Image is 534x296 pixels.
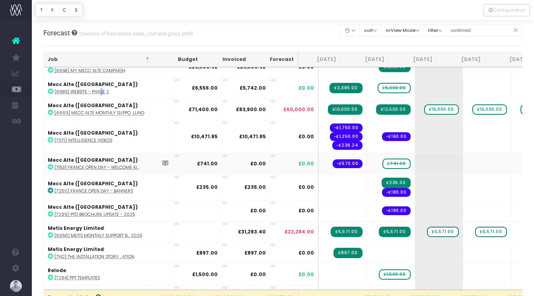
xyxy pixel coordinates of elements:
[192,84,218,91] strong: £6,556.00
[48,204,138,210] strong: Mecc Alte ([GEOGRAPHIC_DATA])
[55,110,144,116] abbr: [6993] Mecc Alte Monthly Support 2025 Billing
[244,249,266,256] strong: £897.00
[298,184,314,191] span: £0.00
[44,174,174,200] td: :
[202,52,250,67] th: Invoiced
[236,106,266,113] strong: £83,900.00
[424,24,447,37] button: filter
[333,159,362,168] span: Streamtime order: 966 – Lithgo
[48,157,138,163] strong: Mecc Alte ([GEOGRAPHIC_DATA])
[55,137,112,143] abbr: [7071] Intelligence Videos
[298,52,347,67] th: Jul 25: activate to sort column ascending
[48,246,104,253] strong: Metis Energy Limited
[48,267,66,274] strong: Relode
[48,129,138,136] strong: Mecc Alte ([GEOGRAPHIC_DATA])
[44,221,174,242] td: :
[382,159,410,169] span: wayahead Sales Forecast Item
[48,225,104,231] strong: Metis Energy Limited
[36,4,47,16] button: T
[70,4,82,16] button: S
[298,249,314,257] span: £0.00
[328,104,362,115] span: Streamtime Invoice: 5155 – [6993] Mecc Alte Monthly Support 2025
[43,29,70,37] span: Forecast
[330,123,362,132] span: Streamtime order: 962 – Tai Stan
[298,207,314,214] span: £0.00
[239,133,266,140] strong: £10,471.85
[472,104,507,115] span: wayahead Sales Forecast Item
[44,242,174,263] td: :
[55,233,142,239] abbr: [6956] Metis Monthly Support Billing 2025
[196,249,218,256] strong: £897.00
[446,24,523,37] input: Search...
[55,254,134,260] abbr: [7142] The Installation Story Animation
[44,263,174,284] td: :
[483,4,530,16] div: Vertical button group
[197,160,218,167] strong: £741.00
[382,178,410,188] span: Streamtime Invoice: 5186 – [7260] Check in banner - Print x 3
[58,4,71,16] button: C
[196,184,218,190] strong: £235.00
[189,106,218,113] strong: £71,400.00
[240,84,266,91] strong: £5,742.00
[332,141,362,150] span: Streamtime order: 969 – TurboSquid
[55,212,135,218] abbr: [7299] PTO Brochure Update - 2025
[250,52,298,67] th: Forecast
[298,84,314,92] span: £0.00
[48,180,138,187] strong: Mecc Alte ([GEOGRAPHIC_DATA])
[192,271,218,278] strong: £1,500.00
[378,83,410,93] span: wayahead Sales Forecast Item
[424,104,459,115] span: wayahead Sales Forecast Item
[77,29,193,37] small: Overview of forecasted sales, cost and gross profit
[55,89,109,95] abbr: [6985] Website - phase 2
[376,104,411,115] span: Streamtime Invoice: 5167 – [6993] Mecc Alte Monthly Support 2025
[44,120,174,153] td: :
[244,184,266,190] strong: £235.00
[333,248,362,258] span: Streamtime Invoice: 5168 – [7142] The Installation Story Animation - voiceover
[331,227,362,237] span: Streamtime Invoice: 5145 – [6956] Metis Design & Marketing Support 2025
[283,106,314,113] span: £60,000.00
[329,83,362,93] span: Streamtime Invoice: 5165 – [6985] Website - Phase A Design
[36,4,82,16] div: Vertical button group
[238,228,266,235] strong: £31,283.40
[154,52,202,67] th: Budget
[330,132,362,141] span: Streamtime order: 967 – Tai Stan
[44,200,174,221] td: :
[47,4,58,16] button: F
[250,207,266,214] strong: £0.00
[10,280,22,292] img: images/default_profile_image.png
[250,271,266,278] strong: £0.00
[250,160,266,167] strong: £0.00
[298,133,314,140] span: £0.00
[443,52,491,67] th: Oct 25: activate to sort column ascending
[379,227,410,237] span: Streamtime Invoice: 5174 – [6956] Metis Design & Marketing Support 2025
[382,132,411,141] span: Streamtime order: 977 – Voiceovers UK
[191,133,218,140] strong: £10,471.85
[359,24,381,37] button: sort
[347,52,395,67] th: Aug 25: activate to sort column ascending
[483,4,530,16] button: Configuration
[44,153,174,174] td: :
[382,206,411,215] span: Streamtime order: 991 – Digital Wordcrafts Ltd
[379,269,410,280] span: wayahead Sales Forecast Item
[427,227,458,237] span: wayahead Sales Forecast Item
[48,81,138,88] strong: Mecc Alte ([GEOGRAPHIC_DATA])
[44,77,174,98] td: :
[44,98,174,120] td: :
[44,52,154,67] th: Job: activate to sort column descending
[48,288,150,295] strong: Vertellus Commercial Vehicle S...s Ltd
[48,102,138,109] strong: Mecc Alte ([GEOGRAPHIC_DATA])
[55,275,100,281] abbr: [7294] PPT templates
[55,188,133,194] abbr: [7260] France Open Day - Banners
[298,160,314,167] span: £0.00
[382,188,411,197] span: Streamtime order: 981 – Lithgo
[475,227,507,237] span: wayahead Sales Forecast Item
[55,165,139,171] abbr: [7153] France Open Day - Welcome Kit
[298,271,314,278] span: £0.00
[285,228,314,235] span: £22,284.00
[395,52,443,67] th: Sep 25: activate to sort column ascending
[381,24,424,37] button: View Mode
[55,68,125,74] abbr: [6658] My Mecc Alte Campaign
